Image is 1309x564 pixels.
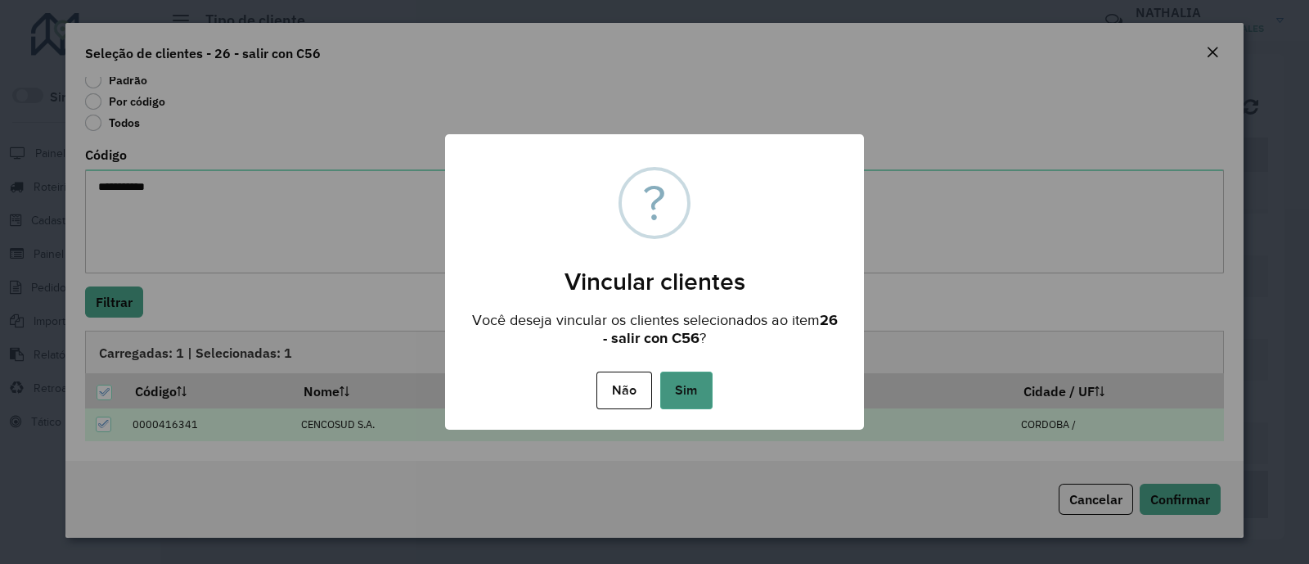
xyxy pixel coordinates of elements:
[660,372,713,409] button: Sim
[445,247,864,296] h2: Vincular clientes
[603,312,838,346] strong: 26 - salir con C56
[643,170,666,236] div: ?
[445,296,864,351] div: Você deseja vincular os clientes selecionados ao item ?
[596,372,651,409] button: Não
